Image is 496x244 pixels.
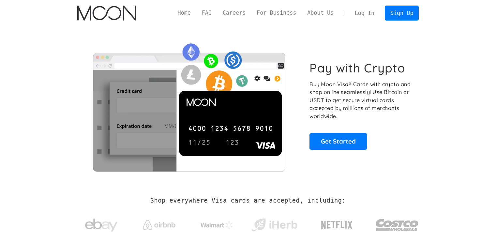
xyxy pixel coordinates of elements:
a: Airbnb [135,213,183,233]
img: Moon Logo [77,6,136,21]
img: Costco [375,213,419,237]
p: Buy Moon Visa® Cards with crypto and shop online seamlessly! Use Bitcoin or USDT to get secure vi... [309,80,412,120]
img: Moon Cards let you spend your crypto anywhere Visa is accepted. [77,39,301,171]
img: ebay [85,215,118,236]
a: FAQ [196,9,217,17]
a: Walmart [192,215,241,232]
a: iHerb [250,210,299,237]
img: Walmart [201,221,233,229]
a: home [77,6,136,21]
a: Careers [217,9,251,17]
a: ebay [77,208,126,239]
a: Netflix [308,210,366,236]
img: iHerb [250,217,299,234]
h2: Shop everywhere Visa cards are accepted, including: [150,197,346,204]
a: Costco [375,206,419,240]
a: Sign Up [385,6,419,20]
a: About Us [302,9,339,17]
a: Home [172,9,196,17]
h1: Pay with Crypto [309,61,405,75]
img: Netflix [321,217,353,233]
img: Airbnb [143,220,175,230]
a: Log In [349,6,380,20]
a: For Business [251,9,302,17]
a: Get Started [309,133,367,149]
